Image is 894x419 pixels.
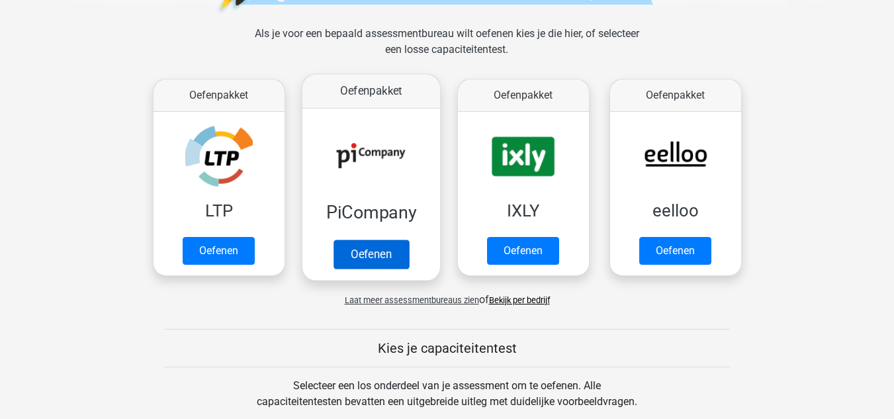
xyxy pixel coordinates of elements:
a: Oefenen [183,237,255,265]
span: Laat meer assessmentbureaus zien [345,295,479,305]
h5: Kies je capaciteitentest [165,340,730,356]
div: Als je voor een bepaald assessmentbureau wilt oefenen kies je die hier, of selecteer een losse ca... [244,26,650,73]
div: of [143,281,752,308]
a: Oefenen [487,237,559,265]
a: Oefenen [333,240,408,269]
a: Oefenen [639,237,711,265]
a: Bekijk per bedrijf [489,295,550,305]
